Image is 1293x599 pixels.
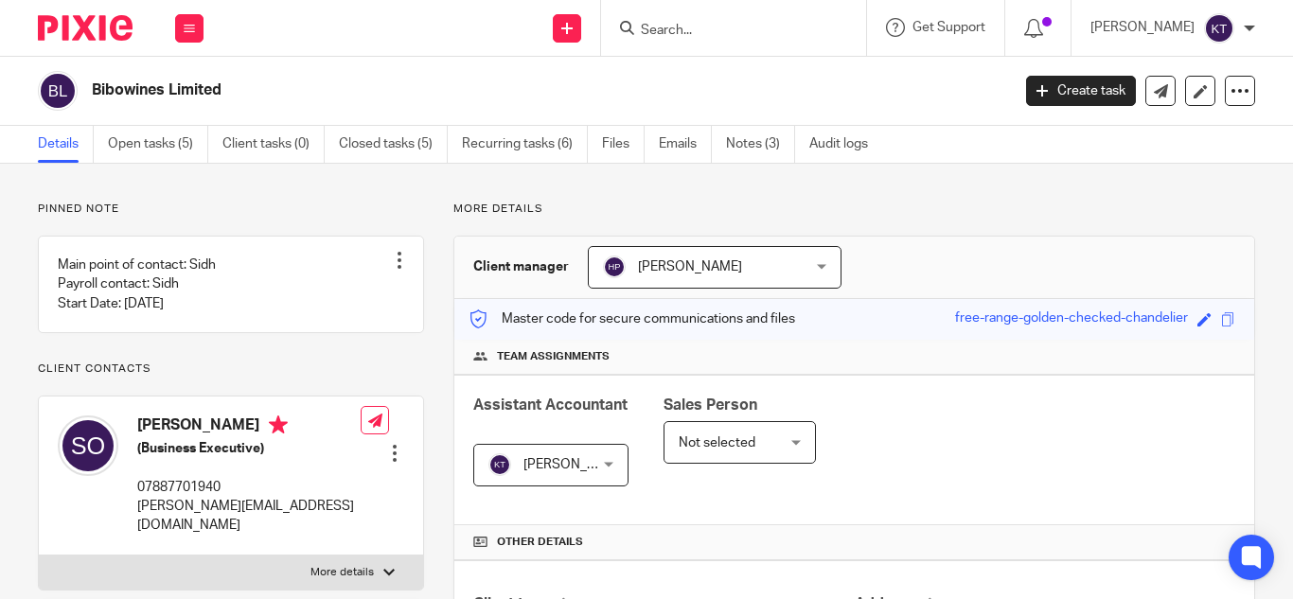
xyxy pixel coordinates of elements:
[137,415,361,439] h4: [PERSON_NAME]
[339,126,448,163] a: Closed tasks (5)
[473,397,628,413] span: Assistant Accountant
[679,436,755,449] span: Not selected
[912,21,985,34] span: Get Support
[38,361,424,377] p: Client contacts
[488,453,511,476] img: svg%3E
[1090,18,1195,37] p: [PERSON_NAME]
[603,255,626,278] img: svg%3E
[1204,13,1234,44] img: svg%3E
[1026,76,1136,106] a: Create task
[497,535,583,550] span: Other details
[137,439,361,458] h5: (Business Executive)
[269,415,288,434] i: Primary
[659,126,712,163] a: Emails
[92,80,817,100] h2: Bibowines Limited
[638,260,742,273] span: [PERSON_NAME]
[726,126,795,163] a: Notes (3)
[38,202,424,217] p: Pinned note
[453,202,1255,217] p: More details
[469,309,795,328] p: Master code for secure communications and files
[523,458,628,471] span: [PERSON_NAME]
[38,126,94,163] a: Details
[108,126,208,163] a: Open tasks (5)
[38,15,133,41] img: Pixie
[137,497,361,536] p: [PERSON_NAME][EMAIL_ADDRESS][DOMAIN_NAME]
[137,478,361,497] p: 07887701940
[310,565,374,580] p: More details
[955,308,1188,330] div: free-range-golden-checked-chandelier
[809,126,882,163] a: Audit logs
[664,397,757,413] span: Sales Person
[462,126,588,163] a: Recurring tasks (6)
[639,23,809,40] input: Search
[222,126,325,163] a: Client tasks (0)
[58,415,118,476] img: svg%3E
[602,126,645,163] a: Files
[473,257,569,276] h3: Client manager
[497,349,610,364] span: Team assignments
[38,71,78,111] img: svg%3E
